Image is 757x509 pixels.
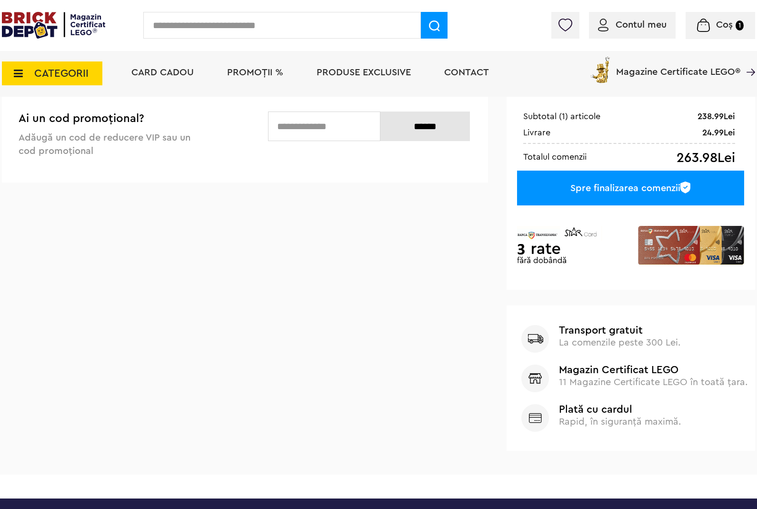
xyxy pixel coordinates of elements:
a: Contact [444,68,489,77]
div: Totalul comenzii [523,151,587,163]
div: 24.99Lei [702,127,735,138]
span: Contul meu [616,20,667,30]
a: Spre finalizarea comenzii [517,171,744,205]
b: Magazin Certificat LEGO [559,365,748,375]
div: 238.99Lei [697,111,735,122]
span: 11 Magazine Certificate LEGO în toată țara. [559,377,748,387]
img: Plată cu cardul [521,404,549,432]
a: Produse exclusive [317,68,411,77]
div: 263.98Lei [677,151,735,165]
div: Livrare [523,127,550,138]
img: Magazin Certificat LEGO [521,365,549,392]
a: Magazine Certificate LEGO® [740,55,755,64]
a: Card Cadou [131,68,194,77]
b: Plată cu cardul [559,404,748,415]
span: La comenzile peste 300 Lei. [559,338,681,347]
span: Coș [716,20,733,30]
b: Transport gratuit [559,325,748,336]
span: Magazine Certificate LEGO® [616,55,740,77]
small: 1 [736,20,744,31]
span: Rapid, în siguranță maximă. [559,417,681,427]
span: Adăugă un cod de reducere VIP sau un cod promoțional [19,133,190,156]
a: PROMOȚII % [227,68,283,77]
img: Transport gratuit [521,325,549,353]
span: CATEGORII [34,68,89,79]
span: Ai un cod promoțional? [19,113,144,124]
a: Contul meu [598,20,667,30]
div: Subtotal (1) articole [523,111,600,122]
